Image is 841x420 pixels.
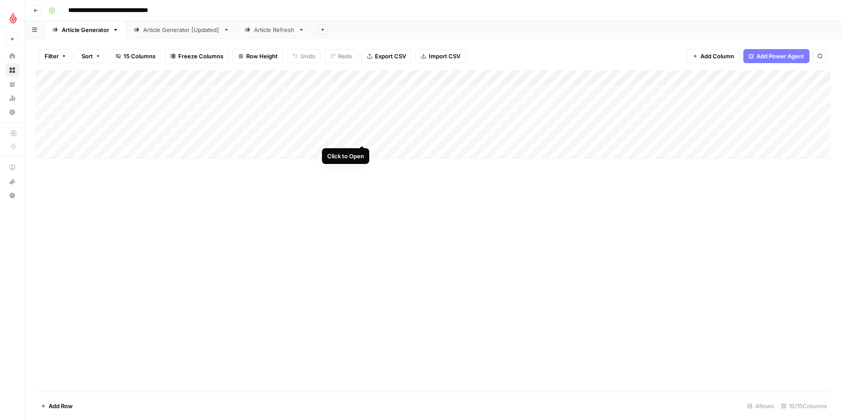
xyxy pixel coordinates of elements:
a: Usage [5,91,19,105]
button: What's new? [5,174,19,189]
button: Redo [325,49,358,63]
button: Export CSV [361,49,412,63]
span: Undo [300,52,315,61]
div: Article Generator [Updated] [143,25,220,34]
button: Add Column [687,49,740,63]
span: Export CSV [375,52,406,61]
span: Filter [45,52,59,61]
button: Freeze Columns [165,49,229,63]
button: Import CSV [415,49,466,63]
span: Import CSV [429,52,460,61]
span: Row Height [246,52,278,61]
button: Row Height [233,49,283,63]
a: Your Data [5,77,19,91]
div: Click to Open [327,152,364,160]
span: 15 Columns [124,52,155,61]
div: 15/15 Columns [777,399,830,413]
button: Undo [287,49,321,63]
button: Filter [39,49,72,63]
button: 15 Columns [110,49,161,63]
a: Settings [5,105,19,119]
span: Redo [338,52,352,61]
button: Add Power Agent [743,49,809,63]
span: Add Column [700,52,734,61]
a: Article Generator [45,21,126,39]
div: 4 Rows [744,399,777,413]
a: AirOps Academy [5,160,19,174]
div: Article Refresh [254,25,295,34]
span: Add Row [49,402,73,410]
span: Freeze Columns [178,52,223,61]
button: Workspace: Lightspeed [5,7,19,29]
div: Article Generator [62,25,109,34]
a: Article Refresh [237,21,312,39]
button: Sort [76,49,106,63]
a: Home [5,49,19,63]
a: Browse [5,63,19,77]
a: Article Generator [Updated] [126,21,237,39]
img: Lightspeed Logo [5,10,21,26]
span: Sort [81,52,93,61]
button: Add Row [35,399,78,413]
div: What's new? [6,175,19,188]
span: Add Power Agent [756,52,804,61]
button: Help + Support [5,189,19,203]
